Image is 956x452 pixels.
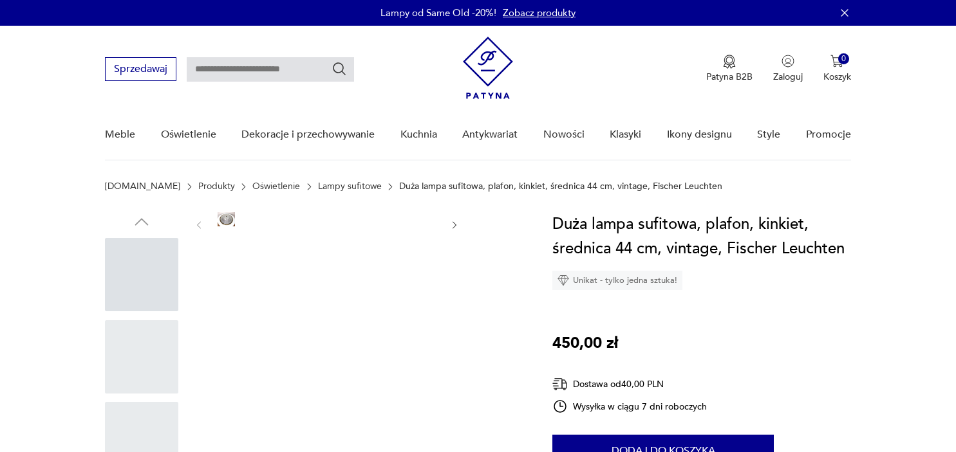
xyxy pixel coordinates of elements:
[218,212,235,226] img: Zdjęcie produktu Duża lampa sufitowa, plafon, kinkiet, średnica 44 cm, vintage, Fischer Leuchten
[332,61,347,77] button: Szukaj
[105,181,180,192] a: [DOMAIN_NAME]
[723,55,736,69] img: Ikona medalu
[552,399,707,414] div: Wysyłka w ciągu 7 dni roboczych
[757,110,780,159] a: Style
[823,71,851,83] p: Koszyk
[105,66,176,75] a: Sprzedawaj
[265,212,283,239] img: Zdjęcie produktu Duża lampa sufitowa, plafon, kinkiet, średnica 44 cm, vintage, Fischer Leuchten
[105,110,135,159] a: Meble
[318,181,382,192] a: Lampy sufitowe
[773,71,803,83] p: Zaloguj
[552,376,707,392] div: Dostawa od 40,00 PLN
[408,212,426,230] img: Zdjęcie produktu Duża lampa sufitowa, plafon, kinkiet, średnica 44 cm, vintage, Fischer Leuchten
[105,57,176,81] button: Sprzedawaj
[503,6,576,19] a: Zobacz produkty
[198,181,235,192] a: Produkty
[706,55,753,83] a: Ikona medaluPatyna B2B
[838,53,849,64] div: 0
[337,212,354,229] img: Zdjęcie produktu Duża lampa sufitowa, plafon, kinkiet, średnica 44 cm, vintage, Fischer Leuchten
[384,212,402,225] img: Zdjęcie produktu Duża lampa sufitowa, plafon, kinkiet, średnica 44 cm, vintage, Fischer Leuchten
[558,275,569,286] img: Ikona diamentu
[289,212,306,225] img: Zdjęcie produktu Duża lampa sufitowa, plafon, kinkiet, średnica 44 cm, vintage, Fischer Leuchten
[463,37,513,99] img: Patyna - sklep z meblami i dekoracjami vintage
[552,271,682,290] div: Unikat - tylko jedna sztuka!
[380,6,496,19] p: Lampy od Same Old -20%!
[241,212,259,225] img: Zdjęcie produktu Duża lampa sufitowa, plafon, kinkiet, średnica 44 cm, vintage, Fischer Leuchten
[400,110,437,159] a: Kuchnia
[806,110,851,159] a: Promocje
[667,110,732,159] a: Ikony designu
[830,55,843,68] img: Ikona koszyka
[462,110,518,159] a: Antykwariat
[823,55,851,83] button: 0Koszyk
[399,181,722,192] p: Duża lampa sufitowa, plafon, kinkiet, średnica 44 cm, vintage, Fischer Leuchten
[313,212,330,224] img: Zdjęcie produktu Duża lampa sufitowa, plafon, kinkiet, średnica 44 cm, vintage, Fischer Leuchten
[361,212,378,239] img: Zdjęcie produktu Duża lampa sufitowa, plafon, kinkiet, średnica 44 cm, vintage, Fischer Leuchten
[610,110,641,159] a: Klasyki
[706,71,753,83] p: Patyna B2B
[241,110,375,159] a: Dekoracje i przechowywanie
[782,55,794,68] img: Ikonka użytkownika
[773,55,803,83] button: Zaloguj
[252,181,300,192] a: Oświetlenie
[706,55,753,83] button: Patyna B2B
[552,212,850,261] h1: Duża lampa sufitowa, plafon, kinkiet, średnica 44 cm, vintage, Fischer Leuchten
[552,331,618,356] p: 450,00 zł
[543,110,585,159] a: Nowości
[552,376,568,392] img: Ikona dostawy
[161,110,216,159] a: Oświetlenie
